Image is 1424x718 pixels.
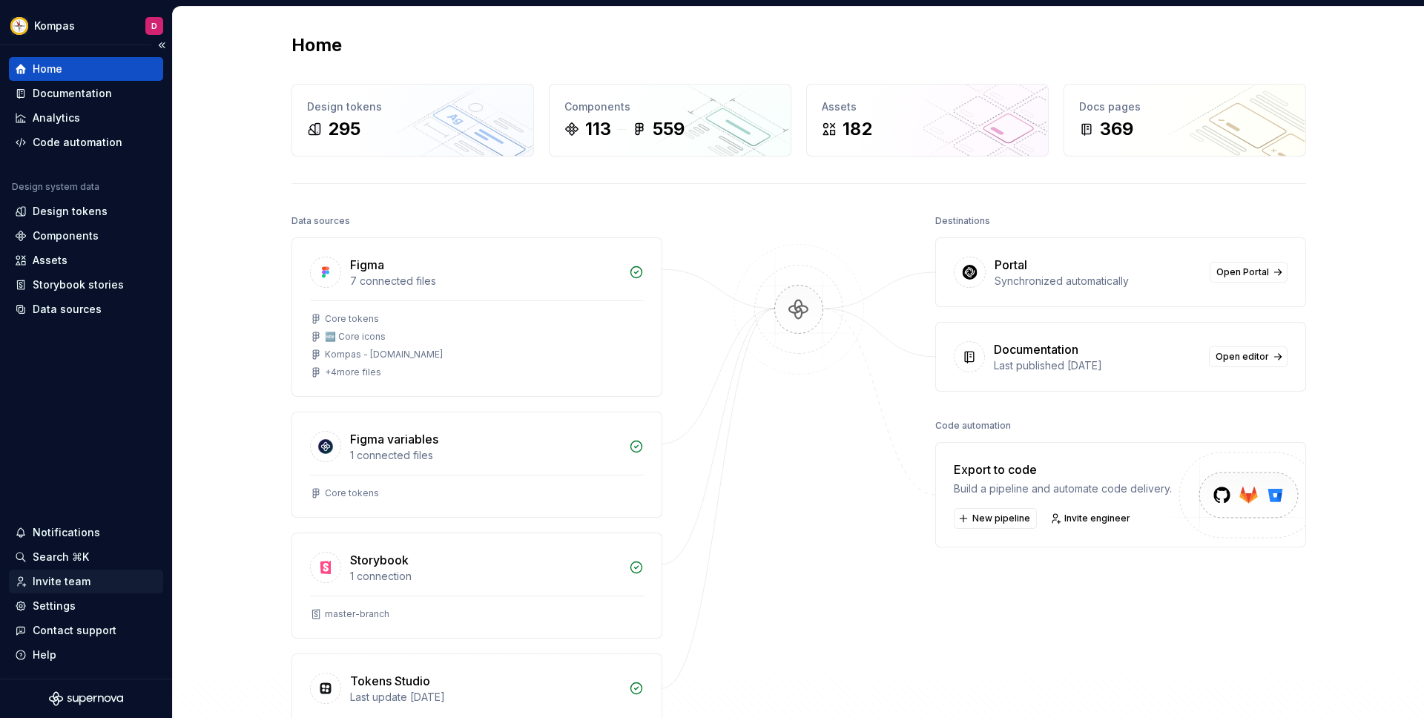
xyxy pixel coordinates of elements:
[350,569,620,584] div: 1 connection
[9,57,163,81] a: Home
[9,273,163,297] a: Storybook stories
[350,430,438,448] div: Figma variables
[995,274,1201,289] div: Synchronized automatically
[1064,513,1130,524] span: Invite engineer
[806,84,1049,157] a: Assets182
[350,448,620,463] div: 1 connected files
[9,570,163,593] a: Invite team
[9,297,163,321] a: Data sources
[1209,346,1288,367] a: Open editor
[1216,351,1269,363] span: Open editor
[994,340,1078,358] div: Documentation
[151,20,157,32] div: D
[9,248,163,272] a: Assets
[9,521,163,544] button: Notifications
[350,690,620,705] div: Last update [DATE]
[325,349,443,360] div: Kompas - [DOMAIN_NAME]
[585,117,611,141] div: 113
[994,358,1200,373] div: Last published [DATE]
[291,33,342,57] h2: Home
[291,84,534,157] a: Design tokens295
[325,313,379,325] div: Core tokens
[9,619,163,642] button: Contact support
[33,277,124,292] div: Storybook stories
[9,131,163,154] a: Code automation
[653,117,685,141] div: 559
[350,256,384,274] div: Figma
[350,274,620,289] div: 7 connected files
[291,412,662,518] a: Figma variables1 connected filesCore tokens
[350,551,409,569] div: Storybook
[1064,84,1306,157] a: Docs pages369
[328,117,360,141] div: 295
[1216,266,1269,278] span: Open Portal
[33,550,89,564] div: Search ⌘K
[33,525,100,540] div: Notifications
[325,366,381,378] div: + 4 more files
[33,253,67,268] div: Assets
[9,224,163,248] a: Components
[33,623,116,638] div: Contact support
[33,204,108,219] div: Design tokens
[291,237,662,397] a: Figma7 connected filesCore tokens🆕 Core iconsKompas - [DOMAIN_NAME]+4more files
[33,86,112,101] div: Documentation
[33,599,76,613] div: Settings
[12,181,99,193] div: Design system data
[33,111,80,125] div: Analytics
[822,99,1033,114] div: Assets
[49,691,123,706] svg: Supernova Logo
[33,135,122,150] div: Code automation
[9,594,163,618] a: Settings
[9,82,163,105] a: Documentation
[1210,262,1288,283] a: Open Portal
[549,84,791,157] a: Components113559
[9,643,163,667] button: Help
[325,608,389,620] div: master-branch
[325,487,379,499] div: Core tokens
[307,99,518,114] div: Design tokens
[10,17,28,35] img: 08074ee4-1ecd-486d-a7dc-923fcc0bed6c.png
[3,10,169,42] button: KompasD
[935,211,990,231] div: Destinations
[1100,117,1133,141] div: 369
[33,62,62,76] div: Home
[33,648,56,662] div: Help
[843,117,872,141] div: 182
[9,106,163,130] a: Analytics
[33,574,90,589] div: Invite team
[564,99,776,114] div: Components
[33,302,102,317] div: Data sources
[291,533,662,639] a: Storybook1 connectionmaster-branch
[33,228,99,243] div: Components
[995,256,1027,274] div: Portal
[9,545,163,569] button: Search ⌘K
[151,35,172,56] button: Collapse sidebar
[954,461,1172,478] div: Export to code
[1046,508,1137,529] a: Invite engineer
[972,513,1030,524] span: New pipeline
[954,508,1037,529] button: New pipeline
[350,672,430,690] div: Tokens Studio
[291,211,350,231] div: Data sources
[9,200,163,223] a: Design tokens
[935,415,1011,436] div: Code automation
[325,331,386,343] div: 🆕 Core icons
[34,19,75,33] div: Kompas
[954,481,1172,496] div: Build a pipeline and automate code delivery.
[1079,99,1290,114] div: Docs pages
